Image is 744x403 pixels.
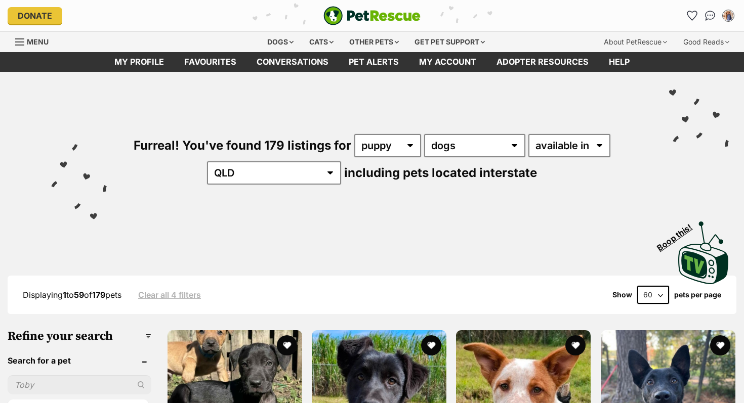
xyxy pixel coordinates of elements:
a: Boop this! [678,212,729,286]
img: PetRescue TV logo [678,221,729,284]
button: favourite [277,335,297,355]
label: pets per page [674,291,721,299]
h3: Refine your search [8,329,151,343]
img: logo-e224e6f780fb5917bec1dbf3a21bbac754714ae5b6737aabdf751b685950b380.svg [323,6,421,25]
a: Pet alerts [339,52,409,72]
strong: 179 [92,290,105,300]
img: chat-41dd97257d64d25036548639549fe6c8038ab92f7586957e7f3b1b290dea8141.svg [705,11,716,21]
span: Displaying to of pets [23,290,121,300]
a: Favourites [684,8,700,24]
a: Help [599,52,640,72]
span: Boop this! [655,216,702,252]
ul: Account quick links [684,8,736,24]
a: Conversations [702,8,718,24]
a: My profile [104,52,174,72]
button: favourite [421,335,441,355]
a: Adopter resources [486,52,599,72]
div: Get pet support [407,32,492,52]
div: Dogs [260,32,301,52]
input: Toby [8,375,151,394]
span: including pets located interstate [344,165,537,180]
a: Menu [15,32,56,50]
a: Favourites [174,52,246,72]
div: Cats [302,32,341,52]
div: Other pets [342,32,406,52]
button: favourite [710,335,730,355]
button: favourite [566,335,586,355]
span: Furreal! You've found 179 listings for [134,138,351,153]
div: Good Reads [676,32,736,52]
a: PetRescue [323,6,421,25]
header: Search for a pet [8,356,151,365]
a: conversations [246,52,339,72]
strong: 1 [63,290,66,300]
span: Show [612,291,632,299]
a: Donate [8,7,62,24]
strong: 59 [74,290,84,300]
div: About PetRescue [597,32,674,52]
span: Menu [27,37,49,46]
button: My account [720,8,736,24]
a: My account [409,52,486,72]
a: Clear all 4 filters [138,290,201,299]
img: Steph profile pic [723,11,733,21]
